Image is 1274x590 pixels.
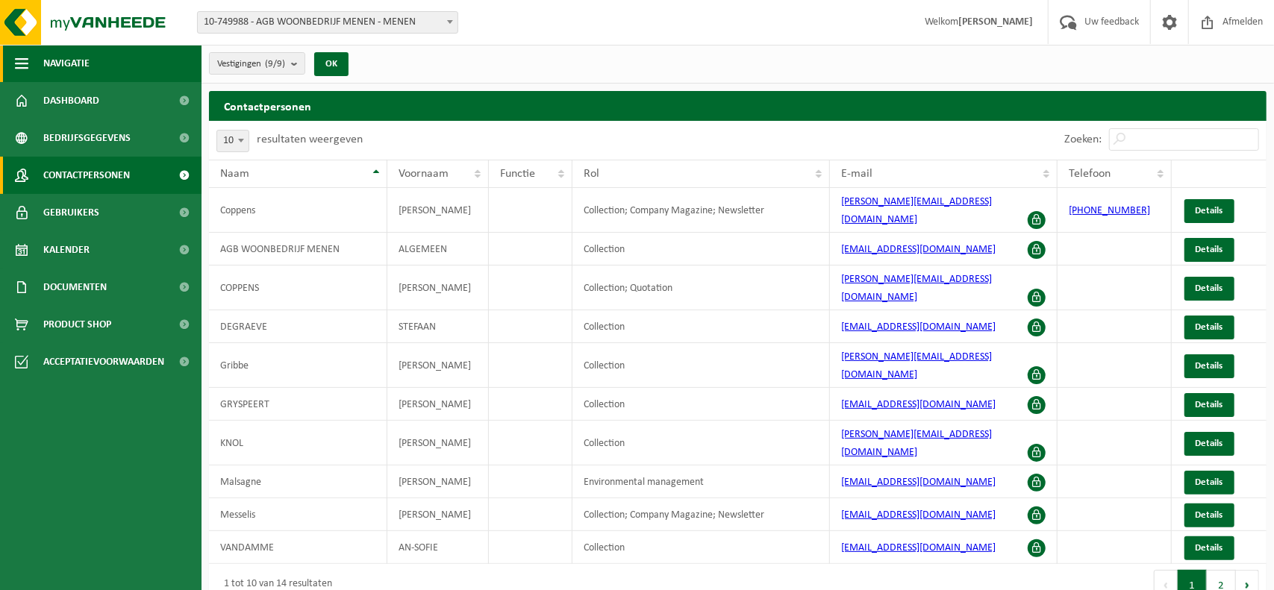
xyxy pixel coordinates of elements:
[43,231,90,269] span: Kalender
[1184,432,1234,456] a: Details
[572,266,831,310] td: Collection; Quotation
[220,168,249,180] span: Naam
[1184,238,1234,262] a: Details
[43,157,130,194] span: Contactpersonen
[841,168,872,180] span: E-mail
[1069,205,1150,216] a: [PHONE_NUMBER]
[1196,283,1223,293] span: Details
[841,509,996,521] a: [EMAIL_ADDRESS][DOMAIN_NAME]
[209,91,1267,120] h2: Contactpersonen
[958,16,1033,28] strong: [PERSON_NAME]
[572,310,831,343] td: Collection
[197,11,458,34] span: 10-749988 - AGB WOONBEDRIJF MENEN - MENEN
[1196,439,1223,448] span: Details
[43,119,131,157] span: Bedrijfsgegevens
[387,498,489,531] td: [PERSON_NAME]
[265,59,285,69] count: (9/9)
[1069,168,1111,180] span: Telefoon
[572,343,831,388] td: Collection
[387,188,489,233] td: [PERSON_NAME]
[572,233,831,266] td: Collection
[209,52,305,75] button: Vestigingen(9/9)
[841,477,996,488] a: [EMAIL_ADDRESS][DOMAIN_NAME]
[1184,199,1234,223] a: Details
[1184,316,1234,339] a: Details
[572,388,831,421] td: Collection
[841,429,992,458] a: [PERSON_NAME][EMAIL_ADDRESS][DOMAIN_NAME]
[209,310,387,343] td: DEGRAEVE
[209,188,387,233] td: Coppens
[217,53,285,75] span: Vestigingen
[43,269,107,306] span: Documenten
[1184,354,1234,378] a: Details
[584,168,599,180] span: Rol
[841,542,996,553] a: [EMAIL_ADDRESS][DOMAIN_NAME]
[841,244,996,255] a: [EMAIL_ADDRESS][DOMAIN_NAME]
[1196,361,1223,371] span: Details
[1184,471,1234,495] a: Details
[841,321,996,333] a: [EMAIL_ADDRESS][DOMAIN_NAME]
[841,196,992,225] a: [PERSON_NAME][EMAIL_ADDRESS][DOMAIN_NAME]
[387,531,489,564] td: AN-SOFIE
[43,343,164,380] span: Acceptatievoorwaarden
[1196,543,1223,553] span: Details
[209,465,387,498] td: Malsagne
[572,498,831,531] td: Collection; Company Magazine; Newsletter
[209,388,387,421] td: GRYSPEERT
[1184,277,1234,301] a: Details
[209,343,387,388] td: Gribbe
[1184,536,1234,560] a: Details
[500,168,535,180] span: Functie
[43,45,90,82] span: Navigatie
[387,233,489,266] td: ALGEMEEN
[209,266,387,310] td: COPPENS
[217,131,249,151] span: 10
[1196,400,1223,409] span: Details
[209,531,387,564] td: VANDAMME
[1196,477,1223,487] span: Details
[841,351,992,380] a: [PERSON_NAME][EMAIL_ADDRESS][DOMAIN_NAME]
[1064,134,1102,146] label: Zoeken:
[572,421,831,465] td: Collection
[572,465,831,498] td: Environmental management
[198,12,458,33] span: 10-749988 - AGB WOONBEDRIJF MENEN - MENEN
[43,306,111,343] span: Product Shop
[314,52,349,76] button: OK
[572,531,831,564] td: Collection
[387,266,489,310] td: [PERSON_NAME]
[43,82,99,119] span: Dashboard
[387,421,489,465] td: [PERSON_NAME]
[209,498,387,531] td: Messelis
[1184,503,1234,527] a: Details
[841,399,996,410] a: [EMAIL_ADDRESS][DOMAIN_NAME]
[572,188,831,233] td: Collection; Company Magazine; Newsletter
[1184,393,1234,417] a: Details
[387,343,489,388] td: [PERSON_NAME]
[257,134,363,145] label: resultaten weergeven
[1196,206,1223,216] span: Details
[387,388,489,421] td: [PERSON_NAME]
[1196,245,1223,254] span: Details
[209,421,387,465] td: KNOL
[216,130,249,152] span: 10
[1196,322,1223,332] span: Details
[387,465,489,498] td: [PERSON_NAME]
[43,194,99,231] span: Gebruikers
[387,310,489,343] td: STEFAAN
[209,233,387,266] td: AGB WOONBEDRIJF MENEN
[399,168,449,180] span: Voornaam
[841,274,992,303] a: [PERSON_NAME][EMAIL_ADDRESS][DOMAIN_NAME]
[1196,510,1223,520] span: Details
